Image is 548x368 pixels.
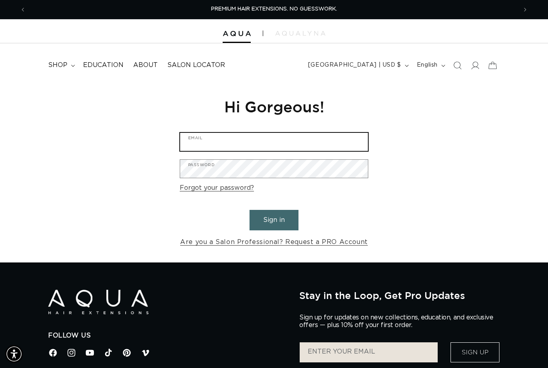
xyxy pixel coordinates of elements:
a: About [128,56,162,74]
a: Education [78,56,128,74]
span: About [133,61,158,69]
span: Education [83,61,124,69]
h2: Follow Us [48,331,287,340]
a: Forgot your password? [180,182,254,194]
h1: Hi Gorgeous! [180,97,368,116]
a: Are you a Salon Professional? Request a PRO Account [180,236,368,248]
input: ENTER YOUR EMAIL [300,342,438,362]
iframe: Chat Widget [439,281,548,368]
span: English [417,61,438,69]
input: Email [180,133,368,151]
button: Sign in [250,210,298,230]
button: Next announcement [516,2,534,17]
button: [GEOGRAPHIC_DATA] | USD $ [303,58,412,73]
img: aqualyna.com [275,31,325,36]
summary: shop [43,56,78,74]
h2: Stay in the Loop, Get Pro Updates [299,290,500,301]
a: Salon Locator [162,56,230,74]
span: Salon Locator [167,61,225,69]
button: Previous announcement [14,2,32,17]
div: Accessibility Menu [5,345,23,363]
span: PREMIUM HAIR EXTENSIONS. NO GUESSWORK. [211,6,337,12]
p: Sign up for updates on new collections, education, and exclusive offers — plus 10% off your first... [299,314,500,329]
img: Aqua Hair Extensions [48,290,148,314]
img: Aqua Hair Extensions [223,31,251,37]
span: shop [48,61,67,69]
button: English [412,58,449,73]
summary: Search [449,57,466,74]
span: [GEOGRAPHIC_DATA] | USD $ [308,61,401,69]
